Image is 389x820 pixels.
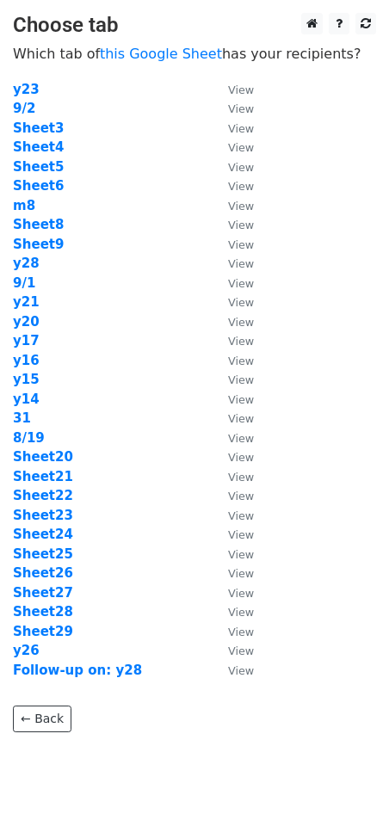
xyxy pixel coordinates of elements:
a: Sheet22 [13,488,73,503]
a: Sheet6 [13,178,64,194]
strong: y21 [13,294,40,310]
small: View [228,471,254,484]
a: View [211,217,254,232]
a: 31 [13,410,31,426]
small: View [228,355,254,367]
a: 9/2 [13,101,35,116]
a: View [211,410,254,426]
a: View [211,314,254,330]
a: Follow-up on: y28 [13,663,142,678]
a: View [211,101,254,116]
small: View [228,219,254,231]
a: View [211,449,254,465]
small: View [228,509,254,522]
a: View [211,353,254,368]
small: View [228,180,254,193]
small: View [228,606,254,619]
strong: Sheet26 [13,565,73,581]
a: View [211,624,254,639]
a: View [211,604,254,620]
p: Which tab of has your recipients? [13,45,376,63]
h3: Choose tab [13,13,376,38]
small: View [228,122,254,135]
small: View [228,644,254,657]
a: View [211,643,254,658]
small: View [228,412,254,425]
a: Sheet24 [13,527,73,542]
small: View [228,664,254,677]
small: View [228,83,254,96]
small: View [228,161,254,174]
strong: y20 [13,314,40,330]
small: View [228,393,254,406]
small: View [228,548,254,561]
small: View [228,257,254,270]
strong: Sheet3 [13,120,64,136]
a: y16 [13,353,40,368]
a: y15 [13,372,40,387]
strong: Sheet9 [13,237,64,252]
a: View [211,469,254,484]
a: y14 [13,392,40,407]
strong: y26 [13,643,40,658]
a: View [211,546,254,562]
a: Sheet29 [13,624,73,639]
a: y28 [13,256,40,271]
a: View [211,392,254,407]
a: ← Back [13,706,71,732]
a: 9/1 [13,275,35,291]
a: View [211,527,254,542]
small: View [228,277,254,290]
small: View [228,373,254,386]
a: View [211,159,254,175]
a: View [211,82,254,97]
small: View [228,626,254,638]
small: View [228,141,254,154]
small: View [228,451,254,464]
a: View [211,178,254,194]
small: View [228,567,254,580]
strong: Sheet20 [13,449,73,465]
a: y17 [13,333,40,348]
a: Sheet5 [13,159,64,175]
a: Sheet8 [13,217,64,232]
a: View [211,585,254,601]
a: Sheet28 [13,604,73,620]
a: View [211,294,254,310]
a: Sheet25 [13,546,73,562]
a: Sheet27 [13,585,73,601]
a: 8/19 [13,430,45,446]
a: View [211,430,254,446]
small: View [228,335,254,348]
small: View [228,490,254,502]
a: Sheet21 [13,469,73,484]
a: View [211,139,254,155]
small: View [228,296,254,309]
small: View [228,238,254,251]
a: View [211,372,254,387]
a: Sheet4 [13,139,64,155]
a: View [211,275,254,291]
small: View [228,587,254,600]
a: View [211,198,254,213]
a: m8 [13,198,35,213]
a: View [211,488,254,503]
small: View [228,432,254,445]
